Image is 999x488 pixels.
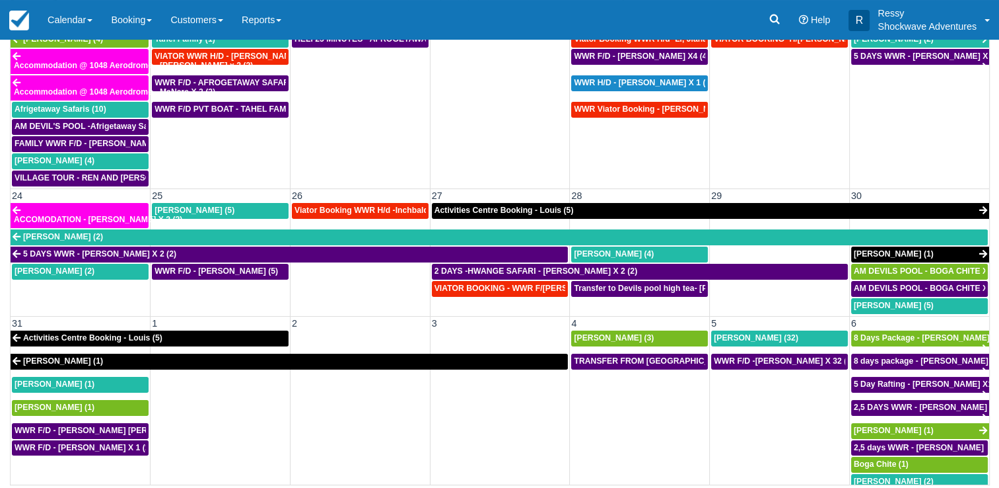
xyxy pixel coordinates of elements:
a: AM DEVILS POOL - BOGA CHITE X 1 (1) [851,264,988,280]
a: Tahel Family (1) [152,32,289,48]
a: [PERSON_NAME] (1) [12,377,149,393]
span: Accommodation @ 1048 Aerodrome - [PERSON_NAME] x 2 (2) [14,61,253,70]
span: [PERSON_NAME] (32) [714,333,798,343]
a: Transfer to Devils pool high tea- [PERSON_NAME] X4 (4) [571,281,708,297]
a: 8 Days Package - [PERSON_NAME] (1) [851,331,989,346]
span: VIATOR WWR H/D - [PERSON_NAME] 3 (3) [155,52,318,61]
span: 31 [11,318,24,329]
a: [PERSON_NAME] (5) [851,298,988,314]
span: WWR F/D PVT BOAT - TAHEL FAMILY (1) [155,104,310,114]
span: 2 [291,318,298,329]
span: Help [811,15,831,25]
a: WWR F/D - AFROGETAWAY SAFARIS X5 (5) [152,75,289,91]
span: [PERSON_NAME] (5) [854,301,934,310]
span: [PERSON_NAME] (4) [574,249,654,259]
a: HELI 25 MINUTES - AFROGETAWAY SAFARIS X5 (5) [292,32,429,48]
span: [PERSON_NAME] (3) [574,333,654,343]
a: WWR H/D - [PERSON_NAME] X 1 (1) [571,75,708,91]
span: [PERSON_NAME] (2) [15,266,94,276]
a: Viator Booking WWR H/d -Inchbald [PERSON_NAME] X 4 (4) [292,203,429,219]
a: [PERSON_NAME] (2) [11,229,988,245]
span: Transfer to Devils pool high tea- [PERSON_NAME] X4 (4) [574,284,791,293]
a: VIATOR BOOKING -H/[PERSON_NAME] X 4 (4) [711,32,848,48]
span: 5 DAYS WWR - [PERSON_NAME] X 2 (2) [23,249,176,259]
span: [PERSON_NAME] (2) [23,232,103,241]
a: [PERSON_NAME] (2) [851,32,989,48]
a: WWR F/D -[PERSON_NAME] X 32 (32) [711,354,848,370]
span: AM DEVIL'S POOL -Afrigetaway Safaris X5 (5) [15,122,189,131]
a: Activities Centre Booking - Louis (5) [432,203,989,219]
a: [PERSON_NAME] (4) [11,32,149,48]
span: [PERSON_NAME] (5) [155,206,234,215]
span: 28 [570,190,583,201]
a: Boga Chite (1) [851,457,988,473]
a: [PERSON_NAME] (5) [152,203,289,219]
span: [PERSON_NAME] (1) [15,380,94,389]
a: [PERSON_NAME] (32) [711,331,848,346]
a: [PERSON_NAME] (4) [571,247,708,263]
span: WWR F/D - [PERSON_NAME] X4 (4) [574,52,709,61]
a: AM DEVILS POOL - BOGA CHITE X 1 (1) [851,281,988,297]
a: [PERSON_NAME] (4) [12,153,149,169]
span: [PERSON_NAME] (4) [15,156,94,165]
a: WWR Viator Booking - [PERSON_NAME] X1 (1) [571,102,708,118]
span: 26 [291,190,304,201]
span: FAMILY WWR F/D - [PERSON_NAME] X4 (4) [15,139,181,148]
a: Afrigetaway Safaris (10) [12,102,149,118]
span: Accommodation @ 1048 Aerodrome - MaNare X 2 (2) [14,87,215,97]
a: VIATOR WWR H/D - [PERSON_NAME] 3 (3) [152,49,289,65]
div: R [848,10,870,31]
span: Viator Booking WWR H/d -Inchbald [PERSON_NAME] X 4 (4) [294,206,525,215]
a: Accommodation @ 1048 Aerodrome - MaNare X 2 (2) [11,75,149,101]
span: [PERSON_NAME] (1) [854,426,934,435]
a: 8 days package - [PERSON_NAME] X1 (1) [851,354,989,370]
img: checkfront-main-nav-mini-logo.png [9,11,29,30]
span: [PERSON_NAME] (2) [854,477,934,486]
span: Afrigetaway Safaris (10) [15,104,106,114]
a: 5 Day Rafting - [PERSON_NAME] X1 (1) [851,377,989,393]
span: WWR F/D - AFROGETAWAY SAFARIS X5 (5) [155,78,321,87]
span: 27 [431,190,444,201]
a: [PERSON_NAME] (3) [571,331,708,346]
a: [PERSON_NAME] (1) [12,400,149,416]
a: Viator Booking WWR H/d -Li, Jiahao X 2 (2) [571,32,708,48]
span: [PERSON_NAME] (1) [23,356,103,366]
span: WWR Viator Booking - [PERSON_NAME] X1 (1) [574,104,753,114]
span: ACCOMODATION - [PERSON_NAME] X 2 (2) [14,215,182,224]
a: [PERSON_NAME] (1) [851,247,989,263]
span: Activities Centre Booking - Louis (5) [434,206,574,215]
a: WWR F/D PVT BOAT - TAHEL FAMILY (1) [152,102,289,118]
a: [PERSON_NAME] (1) [11,354,568,370]
a: TRANSFER FROM [GEOGRAPHIC_DATA] TO VIC FALLS - [PERSON_NAME] X 1 (1) [571,354,708,370]
span: [PERSON_NAME] (1) [854,249,934,259]
span: WWR F/D - [PERSON_NAME] [PERSON_NAME] OHKKA X1 (1) [15,426,252,435]
span: 29 [710,190,723,201]
a: VILLAGE TOUR - REN AND [PERSON_NAME] X4 (4) [12,171,149,186]
span: 5 [710,318,718,329]
a: WWR F/D - [PERSON_NAME] (5) [152,264,289,280]
span: Activities Centre Booking - Louis (5) [23,333,162,343]
span: 30 [850,190,863,201]
span: Boga Chite (1) [854,460,909,469]
span: WWR F/D - [PERSON_NAME] X 1 (1) [15,443,153,452]
p: Ressy [878,7,977,20]
span: 3 [431,318,438,329]
a: 2,5 days WWR - [PERSON_NAME] X2 (2) [851,440,988,456]
span: WWR F/D -[PERSON_NAME] X 32 (32) [714,356,858,366]
a: ACCOMODATION - [PERSON_NAME] X 2 (2) [11,203,149,228]
span: 25 [151,190,164,201]
a: WWR F/D - [PERSON_NAME] X4 (4) [571,49,708,65]
i: Help [799,15,808,24]
a: FAMILY WWR F/D - [PERSON_NAME] X4 (4) [12,136,149,152]
span: 4 [570,318,578,329]
a: [PERSON_NAME] (1) [851,423,989,439]
span: 2 DAYS -HWANGE SAFARI - [PERSON_NAME] X 2 (2) [434,266,638,276]
a: [PERSON_NAME] (2) [12,264,149,280]
span: VILLAGE TOUR - REN AND [PERSON_NAME] X4 (4) [15,173,213,183]
a: 2,5 DAYS WWR - [PERSON_NAME] X1 (1) [851,400,989,416]
a: Activities Centre Booking - Louis (5) [11,331,289,346]
a: WWR F/D - [PERSON_NAME] X 1 (1) [12,440,149,456]
span: 1 [151,318,158,329]
span: TRANSFER FROM [GEOGRAPHIC_DATA] TO VIC FALLS - [PERSON_NAME] X 1 (1) [574,356,891,366]
a: 5 DAYS WWR - [PERSON_NAME] X 2 (2) [851,49,989,65]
